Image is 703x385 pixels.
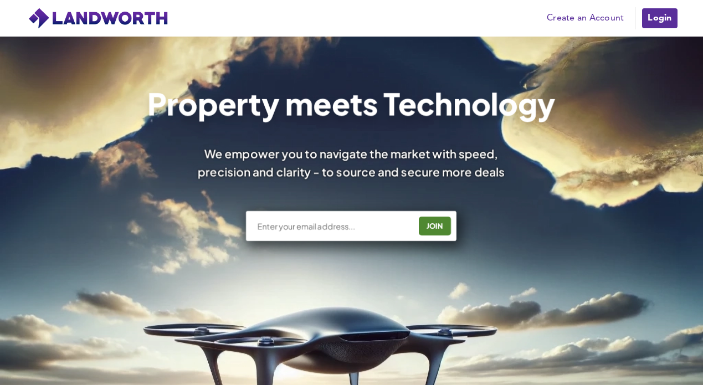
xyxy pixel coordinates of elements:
div: We empower you to navigate the market with speed, precision and clarity - to source and secure mo... [183,145,520,179]
h1: Property meets Technology [147,89,556,119]
a: Login [641,7,678,29]
button: JOIN [419,217,451,235]
div: JOIN [423,217,448,235]
a: Create an Account [541,10,629,27]
input: Enter your email address... [256,220,411,232]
